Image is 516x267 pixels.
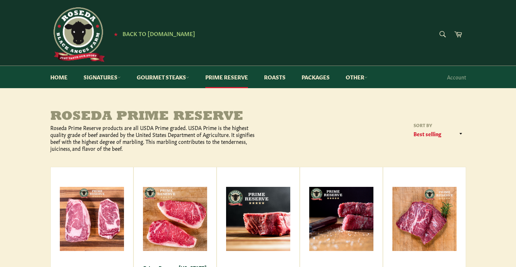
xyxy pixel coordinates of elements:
[294,66,337,88] a: Packages
[143,187,207,251] img: Prime Reserve New York Strip
[50,7,105,62] img: Roseda Beef
[43,66,75,88] a: Home
[226,187,290,251] img: Prime Reserve Filet Mignon
[411,122,466,128] label: Sort by
[257,66,293,88] a: Roasts
[76,66,128,88] a: Signatures
[50,124,258,152] p: Roseda Prime Reserve products are all USDA Prime graded. USDA Prime is the highest quality grade ...
[60,187,124,251] img: Prime Reserve Ribeye
[309,187,373,251] img: Prime Reserve Sirloin
[338,66,375,88] a: Other
[392,187,457,251] img: Prime Reserve Flat Iron Steak
[443,66,470,88] a: Account
[129,66,197,88] a: Gourmet Steaks
[50,110,258,124] h1: Roseda Prime Reserve
[114,31,118,37] span: ★
[123,30,195,37] span: Back to [DOMAIN_NAME]
[110,31,195,37] a: ★ Back to [DOMAIN_NAME]
[198,66,255,88] a: Prime Reserve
